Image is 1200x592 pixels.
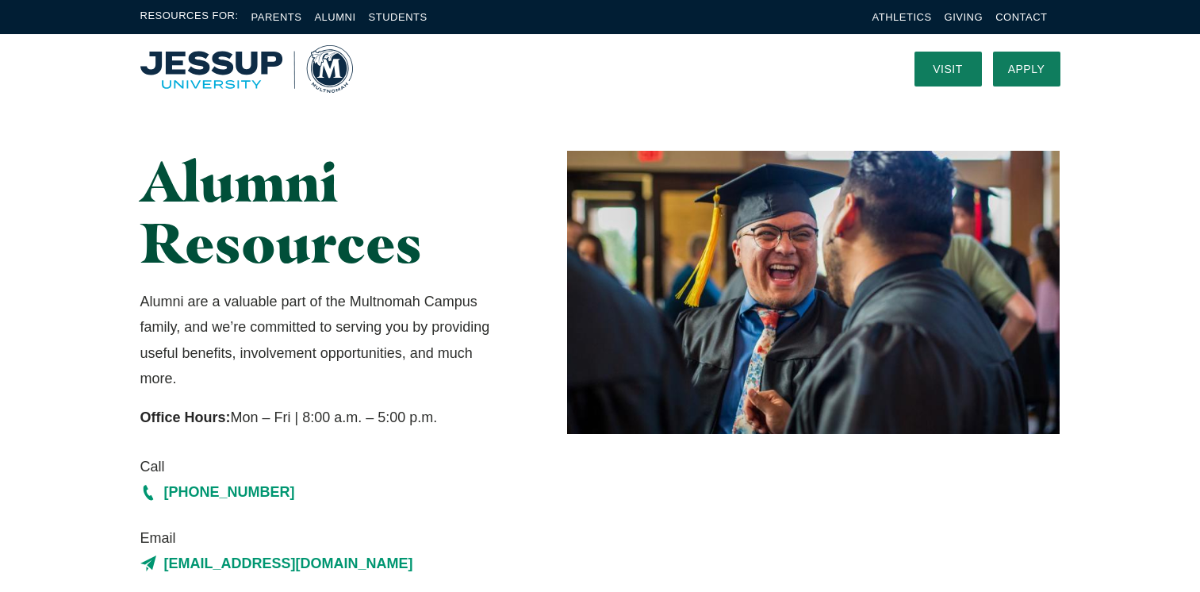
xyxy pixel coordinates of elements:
[914,52,982,86] a: Visit
[140,479,506,505] a: [PHONE_NUMBER]
[993,52,1060,86] a: Apply
[140,289,506,392] p: Alumni are a valuable part of the Multnomah Campus family, and we’re committed to serving you by ...
[251,11,302,23] a: Parents
[140,525,506,551] span: Email
[314,11,355,23] a: Alumni
[140,454,506,479] span: Call
[140,45,353,93] img: Multnomah University Logo
[872,11,932,23] a: Athletics
[995,11,1047,23] a: Contact
[567,151,1060,434] img: Two Graduates Laughing
[369,11,427,23] a: Students
[140,151,506,273] h1: Alumni Resources
[140,551,506,576] a: [EMAIL_ADDRESS][DOMAIN_NAME]
[140,409,231,425] strong: Office Hours:
[140,45,353,93] a: Home
[140,8,239,26] span: Resources For:
[945,11,983,23] a: Giving
[140,405,506,430] p: Mon – Fri | 8:00 a.m. – 5:00 p.m.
